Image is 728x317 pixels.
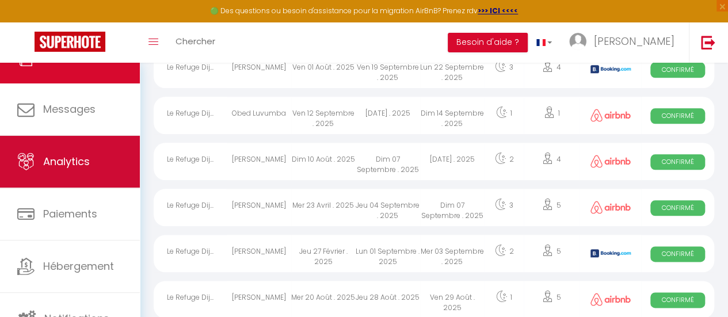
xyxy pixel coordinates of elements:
span: Hébergement [43,259,114,273]
img: logout [701,35,715,49]
a: ... [PERSON_NAME] [561,22,689,63]
span: [PERSON_NAME] [594,34,674,48]
a: Chercher [167,22,224,63]
img: ... [569,33,586,50]
a: >>> ICI <<<< [478,6,518,16]
span: Analytics [43,154,90,169]
span: Chercher [176,35,215,47]
span: Réservations [43,50,110,64]
img: Super Booking [35,32,105,52]
button: Besoin d'aide ? [448,33,528,52]
span: Paiements [43,207,97,221]
span: Messages [43,102,96,116]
